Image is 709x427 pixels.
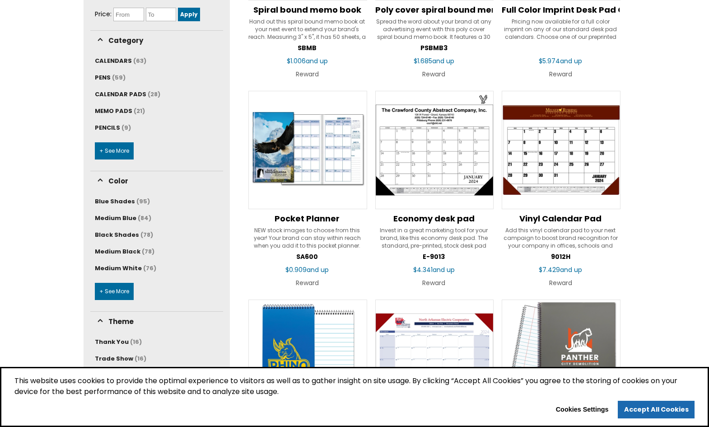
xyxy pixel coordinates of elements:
span: Vinyl Calendar Pad [519,213,602,224]
span: (16) [135,354,146,363]
span: SA600 [296,252,318,261]
span: Medium Black [95,247,140,256]
span: PENCILS [95,123,120,132]
a: CALENDARS (63) [95,56,146,65]
img: Poly Cover Spiral Bound Composition Notebook [502,300,620,418]
a: + See More [95,283,134,300]
div: Reward [248,277,366,289]
span: E-9013 [423,252,445,261]
span: and up [307,265,329,274]
a: CALENDAR PADS (28) [95,90,160,99]
div: Add this vinyl calendar pad to your next campaign to boost brand recognition for your company in ... [502,226,620,249]
a: PENS (59) [95,73,126,82]
span: Category [107,35,145,46]
a: Full Color Imprint Desk Pad Calendar [502,5,620,15]
div: Hand out this spiral bound memo book at your next event to extend your brand's reach. Measuring 3... [248,18,366,40]
button: Cookies Settings [550,403,615,417]
span: and up [560,56,582,66]
div: Pricing now available for a full color imprint on any of our standard desk pad calendars. Choose ... [502,18,620,40]
span: (21) [134,107,145,115]
span: $1.006 [287,56,328,66]
a: Pocket Planner [248,214,366,224]
a: Medium Blue (84) [95,214,151,222]
span: SBMB [298,43,317,52]
span: $0.909 [285,265,329,274]
span: This website uses cookies to provide the optimal experience to visitors as well as to gather insi... [14,375,695,401]
a: Poly cover spiral bound memo book [375,5,493,15]
span: CALENDAR PADS [95,90,146,99]
span: $4.341 [413,265,455,274]
span: Medium Blue [95,214,136,222]
span: (16) [130,338,142,346]
img: Pocket Planner [248,91,367,210]
div: Spread the word about your brand at any advertising event with this poly cover spiral bound memo ... [375,18,493,40]
span: (78) [142,247,154,256]
span: (78) [140,230,153,239]
span: $7.429 [539,265,582,274]
a: Blue Shades (95) [95,197,150,206]
a: Trade Show (16) [95,354,146,363]
img: Vinyl Calendar Pad [502,91,620,210]
span: Poly cover spiral bound memo book [375,4,529,15]
a: Medium White (76) [95,264,156,272]
span: Pocket Planner [275,213,340,224]
a: PENCILS (9) [95,123,131,132]
input: From [113,8,144,21]
a: + See More [95,142,134,160]
span: Price [95,9,112,19]
span: and up [432,56,454,66]
span: (28) [148,90,160,99]
a: Create Virtual Sample [477,93,490,105]
div: Reward [375,68,493,80]
img: Economy desk pad [375,91,494,210]
input: Apply [178,8,200,21]
a: Medium Black (78) [95,247,154,256]
div: Invest in a great marketing tool for your brand, like this economy desk pad. The standard, pre-pr... [375,226,493,249]
span: Full Color Imprint Desk Pad Calendar [502,4,658,15]
span: $1.685 [414,56,454,66]
span: Economy desk pad [393,213,475,224]
div: Reward [375,277,493,289]
span: (84) [138,214,151,222]
img: Spiral Bound Poly Cover Reporter Notebook [248,300,367,418]
span: CALENDARS [95,56,132,65]
span: $5.974 [539,56,582,66]
a: Theme [95,316,135,326]
div: Reward [248,68,366,80]
span: (9) [121,123,131,132]
span: (95) [136,197,150,206]
a: Spiral bound memo book [248,5,366,15]
span: (59) [112,73,126,82]
span: PSBMB3 [420,43,448,52]
img: Ready Reference Desk Pad Calendar [375,300,494,418]
a: Category [95,35,145,45]
span: Medium White [95,264,142,272]
div: NEW stock images to choose from this year! Your brand can stay within reach when you add it to th... [248,226,366,249]
a: Vinyl Calendar Pad [502,214,620,224]
span: and up [560,265,582,274]
span: MEMO PADS [95,107,132,115]
span: Thank You [95,338,129,346]
a: Thank You (16) [95,338,142,346]
span: Black Shades [95,230,139,239]
a: Color [95,176,130,186]
span: and up [306,56,328,66]
span: Color [107,175,130,187]
a: allow cookies [618,401,695,419]
span: Spiral bound memo book [253,4,361,15]
span: (63) [133,56,146,65]
div: Reward [502,277,620,289]
span: and up [433,265,455,274]
input: To [146,8,177,21]
div: Reward [502,68,620,80]
span: (76) [143,264,156,272]
span: PENS [95,73,111,82]
a: Black Shades (78) [95,230,153,239]
span: Blue Shades [95,197,135,206]
a: MEMO PADS (21) [95,107,145,115]
span: Theme [107,316,135,327]
a: Economy desk pad [375,214,493,224]
span: Trade Show [95,354,133,363]
span: 9012H [551,252,570,261]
